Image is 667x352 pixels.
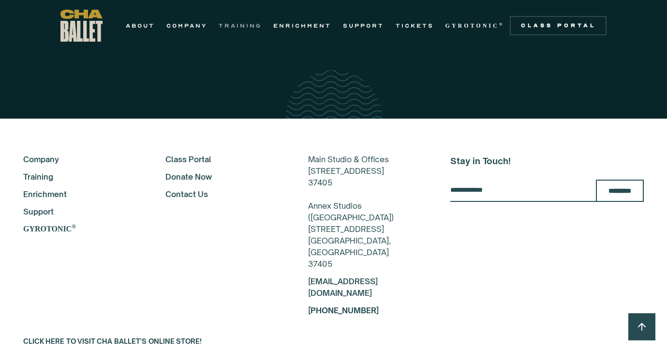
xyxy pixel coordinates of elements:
[165,171,282,183] a: Donate Now
[516,22,601,30] div: Class Portal
[308,306,379,315] a: [PHONE_NUMBER]
[445,20,504,31] a: GYROTONIC®
[165,153,282,165] a: Class Portal
[273,20,331,31] a: ENRICHMENT
[23,225,72,233] strong: GYROTONIC
[72,223,76,230] sup: ®
[23,206,139,217] a: Support
[60,10,103,42] a: home
[23,337,202,345] a: CLICK HERE TO VISIT CHA BALLET'S ONLINE STORE!
[510,16,607,35] a: Class Portal
[308,276,378,298] a: [EMAIL_ADDRESS][DOMAIN_NAME]
[396,20,434,31] a: TICKETS
[23,153,139,165] a: Company
[126,20,155,31] a: ABOUT
[219,20,262,31] a: TRAINING
[23,188,139,200] a: Enrichment
[166,20,207,31] a: COMPANY
[499,22,504,27] sup: ®
[308,153,424,270] div: Main Studio & Offices [STREET_ADDRESS] 37405 Annex Studios ([GEOGRAPHIC_DATA]) [STREET_ADDRESS] [...
[343,20,384,31] a: SUPPORT
[165,188,282,200] a: Contact Us
[23,171,139,183] a: Training
[450,153,644,168] h5: Stay in Touch!
[23,223,139,235] a: GYROTONIC®
[450,180,644,202] form: Email Form
[445,22,499,29] strong: GYROTONIC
